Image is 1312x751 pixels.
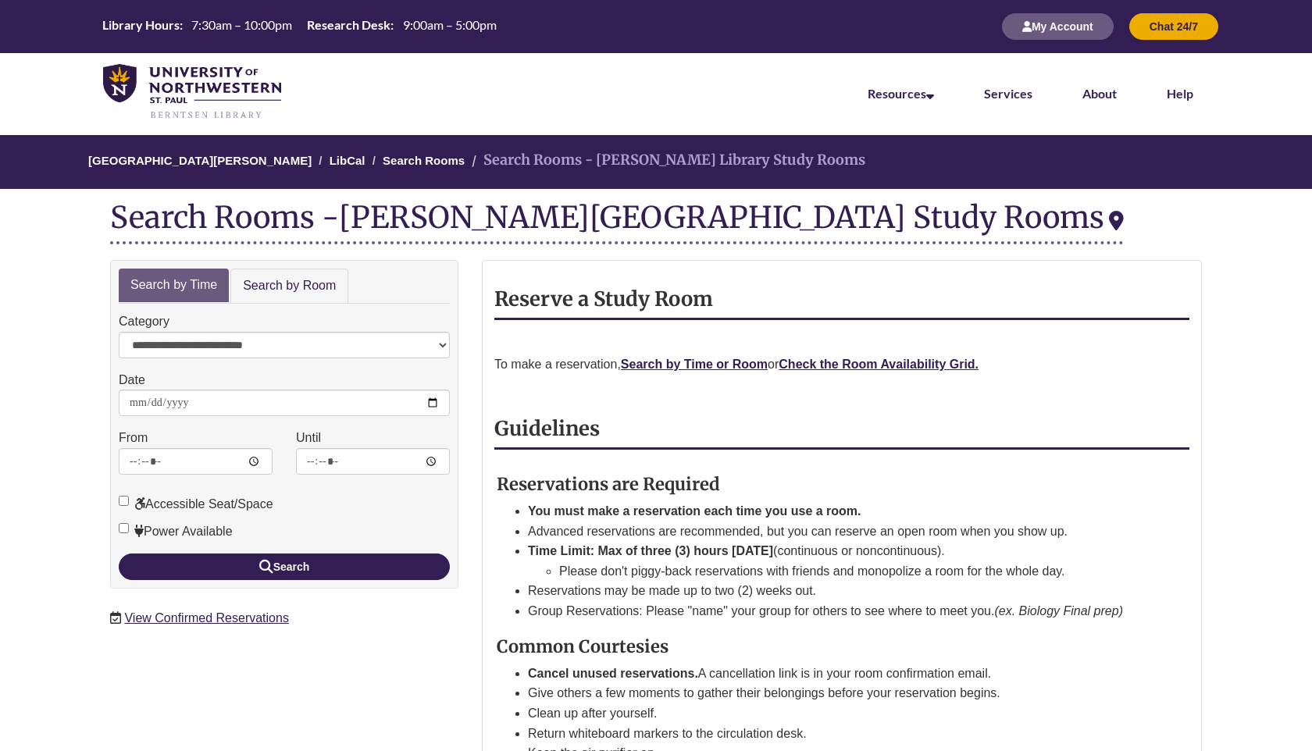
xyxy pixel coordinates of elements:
[119,311,169,332] label: Category
[994,604,1123,618] em: (ex. Biology Final prep)
[119,494,273,514] label: Accessible Seat/Space
[497,473,720,495] strong: Reservations are Required
[339,198,1124,236] div: [PERSON_NAME][GEOGRAPHIC_DATA] Study Rooms
[110,135,1202,189] nav: Breadcrumb
[110,201,1124,244] div: Search Rooms -
[301,16,396,34] th: Research Desk:
[468,149,865,172] li: Search Rooms - [PERSON_NAME] Library Study Rooms
[868,86,934,101] a: Resources
[119,428,148,448] label: From
[119,521,233,542] label: Power Available
[1129,13,1218,40] button: Chat 24/7
[528,601,1152,621] li: Group Reservations: Please "name" your group for others to see where to meet you.
[1002,13,1114,40] button: My Account
[230,269,348,304] a: Search by Room
[494,287,713,311] strong: Reserve a Study Room
[528,504,861,518] strong: You must make a reservation each time you use a room.
[621,358,768,371] a: Search by Time or Room
[1167,86,1193,101] a: Help
[984,86,1032,101] a: Services
[103,64,281,120] img: UNWSP Library Logo
[96,16,502,35] table: Hours Today
[559,561,1152,582] li: Please don't piggy-back reservations with friends and monopolize a room for the whole day.
[494,416,600,441] strong: Guidelines
[119,553,450,580] button: Search
[1082,86,1117,101] a: About
[528,581,1152,601] li: Reservations may be made up to two (2) weeks out.
[528,724,1152,744] li: Return whiteboard markers to the circulation desk.
[119,496,129,506] input: Accessible Seat/Space
[1002,20,1114,33] a: My Account
[403,17,497,32] span: 9:00am – 5:00pm
[124,611,288,625] a: View Confirmed Reservations
[779,358,979,371] a: Check the Room Availability Grid.
[528,703,1152,724] li: Clean up after yourself.
[330,154,365,167] a: LibCal
[528,541,1152,581] li: (continuous or noncontinuous).
[296,428,321,448] label: Until
[528,683,1152,703] li: Give others a few moments to gather their belongings before your reservation begins.
[96,16,185,34] th: Library Hours:
[494,354,1189,375] p: To make a reservation, or
[1129,20,1218,33] a: Chat 24/7
[528,544,773,557] strong: Time Limit: Max of three (3) hours [DATE]
[383,154,465,167] a: Search Rooms
[119,370,145,390] label: Date
[119,269,229,302] a: Search by Time
[119,523,129,533] input: Power Available
[528,521,1152,542] li: Advanced reservations are recommended, but you can reserve an open room when you show up.
[497,635,668,657] strong: Common Courtesies
[88,154,312,167] a: [GEOGRAPHIC_DATA][PERSON_NAME]
[528,667,698,680] strong: Cancel unused reservations.
[96,16,502,37] a: Hours Today
[191,17,292,32] span: 7:30am – 10:00pm
[528,664,1152,684] li: A cancellation link is in your room confirmation email.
